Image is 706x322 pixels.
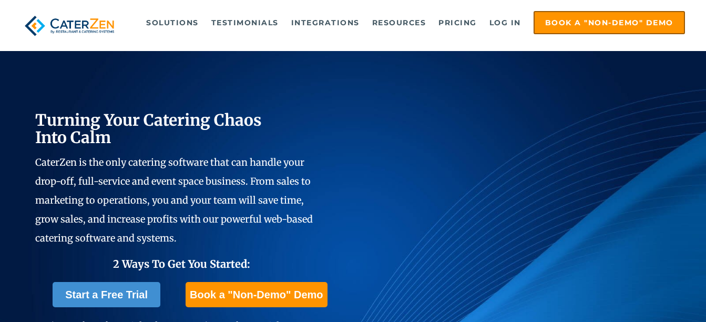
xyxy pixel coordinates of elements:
a: Resources [367,12,432,33]
a: Book a "Non-Demo" Demo [186,282,327,307]
div: Navigation Menu [135,11,685,34]
img: caterzen [21,11,117,41]
a: Start a Free Trial [53,282,160,307]
a: Book a "Non-Demo" Demo [534,11,685,34]
a: Pricing [433,12,482,33]
iframe: Help widget launcher [612,281,694,310]
a: Log in [484,12,526,33]
a: Testimonials [206,12,284,33]
span: Turning Your Catering Chaos Into Calm [35,110,262,147]
a: Integrations [286,12,365,33]
span: 2 Ways To Get You Started: [113,257,250,270]
a: Solutions [141,12,204,33]
span: CaterZen is the only catering software that can handle your drop-off, full-service and event spac... [35,156,313,244]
